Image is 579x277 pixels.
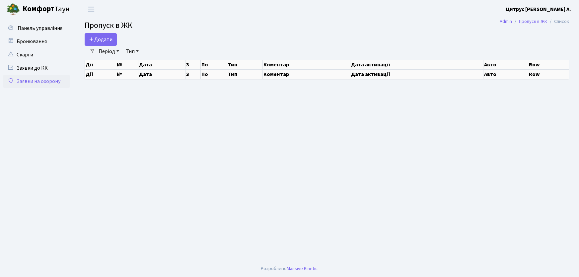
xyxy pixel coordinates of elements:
[89,36,112,43] span: Додати
[185,69,200,79] th: З
[490,15,579,29] nav: breadcrumb
[483,69,528,79] th: Авто
[23,4,70,15] span: Таун
[350,60,483,69] th: Дата активації
[528,60,569,69] th: Row
[3,48,70,61] a: Скарги
[138,69,185,79] th: Дата
[138,60,185,69] th: Дата
[547,18,569,25] li: Список
[83,4,100,15] button: Переключити навігацію
[227,60,263,69] th: Тип
[85,33,117,46] a: Додати
[3,75,70,88] a: Заявки на охорону
[23,4,54,14] b: Комфорт
[506,6,571,13] b: Цитрус [PERSON_NAME] А.
[7,3,20,16] img: logo.png
[519,18,547,25] a: Пропуск в ЖК
[287,265,318,272] a: Massive Kinetic
[506,5,571,13] a: Цитрус [PERSON_NAME] А.
[123,46,141,57] a: Тип
[18,25,62,32] span: Панель управління
[3,61,70,75] a: Заявки до КК
[3,35,70,48] a: Бронювання
[116,60,138,69] th: №
[500,18,512,25] a: Admin
[3,22,70,35] a: Панель управління
[483,60,528,69] th: Авто
[262,60,350,69] th: Коментар
[85,20,132,31] span: Пропуск в ЖК
[185,60,200,69] th: З
[96,46,122,57] a: Період
[262,69,350,79] th: Коментар
[227,69,263,79] th: Тип
[261,265,319,272] div: Розроблено .
[528,69,569,79] th: Row
[85,60,116,69] th: Дії
[350,69,483,79] th: Дата активації
[85,69,116,79] th: Дії
[116,69,138,79] th: №
[200,60,227,69] th: По
[200,69,227,79] th: По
